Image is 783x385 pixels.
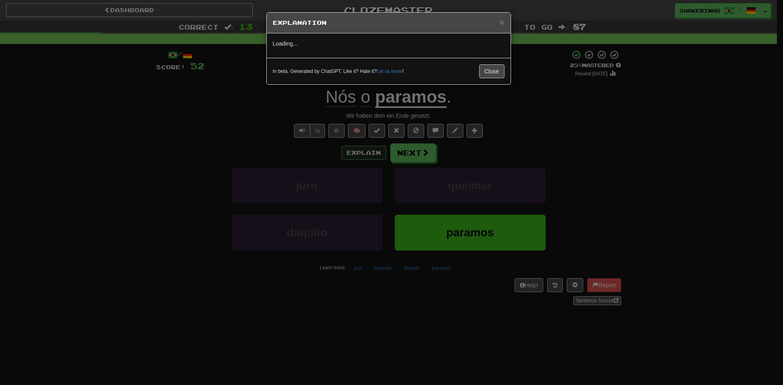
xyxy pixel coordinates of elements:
h5: Explanation [273,19,504,27]
button: Close [479,64,504,78]
p: Loading... [273,40,504,48]
a: Let us know [377,68,403,74]
span: × [499,18,504,27]
button: Close [499,18,504,26]
small: In beta. Generated by ChatGPT. Like it? Hate it? ! [273,68,404,75]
